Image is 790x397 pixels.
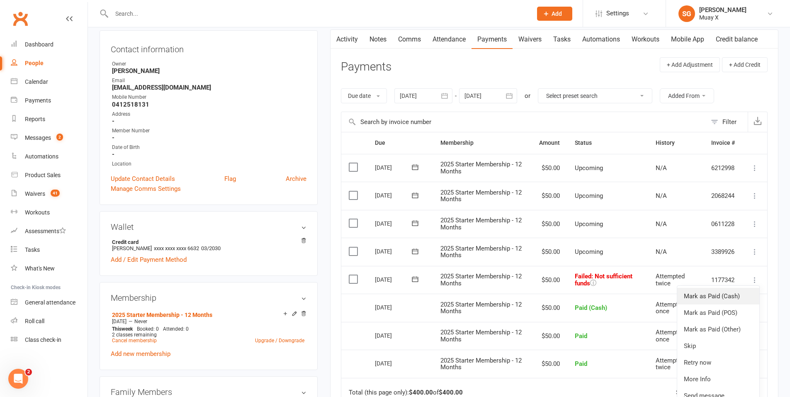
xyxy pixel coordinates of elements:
td: $50.00 [532,322,567,350]
div: Owner [112,60,306,68]
a: Tasks [11,241,88,259]
td: $50.00 [532,210,567,238]
span: 2025 Starter Membership - 12 Months [440,301,522,315]
a: Waivers [513,30,547,49]
a: People [11,54,88,73]
strong: [EMAIL_ADDRESS][DOMAIN_NAME] [112,84,306,91]
a: Notes [364,30,392,49]
th: Membership [433,132,532,153]
div: [PERSON_NAME] [699,6,746,14]
td: $50.00 [532,350,567,378]
a: Mark as Paid (POS) [677,304,759,321]
iframe: Intercom live chat [8,369,28,389]
span: 2025 Starter Membership - 12 Months [440,245,522,259]
div: Member Number [112,127,306,135]
td: 2068244 [704,182,742,210]
span: 2 classes remaining [112,332,157,338]
td: $50.00 [532,154,567,182]
a: Payments [472,30,513,49]
h3: Membership [111,293,306,302]
a: Archive [286,174,306,184]
div: Address [112,110,306,118]
input: Search by invoice number [341,112,707,132]
h3: Wallet [111,222,306,231]
td: $50.00 [532,294,567,322]
a: Mobile App [665,30,710,49]
span: : Not sufficient funds [575,273,632,287]
strong: $400.00 [409,389,433,396]
a: Messages 2 [11,129,88,147]
button: Added From [660,88,714,103]
div: SG [678,5,695,22]
span: 2025 Starter Membership - 12 Months [440,189,522,203]
a: Automations [576,30,626,49]
li: [PERSON_NAME] [111,238,306,253]
td: $50.00 [532,238,567,266]
a: Automations [11,147,88,166]
span: Settings [606,4,629,23]
div: or [525,91,530,101]
a: Upgrade / Downgrade [255,338,304,343]
a: Attendance [427,30,472,49]
span: 2 [25,369,32,375]
span: xxxx xxxx xxxx 6632 [154,245,199,251]
a: Activity [331,30,364,49]
a: Mark as Paid (Cash) [677,288,759,304]
div: Filter [722,117,737,127]
div: Mobile Number [112,93,306,101]
button: Due date [341,88,387,103]
span: 41 [51,190,60,197]
a: Calendar [11,73,88,91]
span: Attempted once [656,329,685,343]
span: 2025 Starter Membership - 12 Months [440,217,522,231]
div: [DATE] [375,189,413,202]
span: 2025 Starter Membership - 12 Months [440,161,522,175]
span: 2025 Starter Membership - 12 Months [440,273,522,287]
a: Waivers 41 [11,185,88,203]
span: Upcoming [575,220,603,228]
a: Roll call [11,312,88,331]
input: Search... [109,8,526,19]
strong: Credit card [112,239,302,245]
span: Booked: 0 [137,326,159,332]
div: Reports [25,116,45,122]
a: Add / Edit Payment Method [111,255,187,265]
span: Upcoming [575,164,603,172]
a: Tasks [547,30,576,49]
div: Total (this page only): of [349,389,463,396]
div: What's New [25,265,55,272]
span: Never [134,319,147,324]
div: Muay X [699,14,746,21]
a: Flag [224,174,236,184]
div: [DATE] [375,357,413,370]
span: 2025 Starter Membership - 12 Months [440,357,522,371]
div: [DATE] [375,161,413,174]
span: Attempted twice [656,357,685,371]
span: N/A [656,164,667,172]
span: Attended: 0 [163,326,189,332]
span: [DATE] [112,319,126,324]
strong: - [112,117,306,125]
a: Comms [392,30,427,49]
span: 03/2030 [201,245,221,251]
td: $50.00 [532,182,567,210]
a: 2025 Starter Membership - 12 Months [112,312,212,318]
span: Paid (Cash) [575,304,607,312]
span: N/A [656,220,667,228]
button: Add [537,7,572,21]
a: Manage Comms Settings [111,184,181,194]
div: [DATE] [375,301,413,314]
strong: [PERSON_NAME] [112,67,306,75]
div: Date of Birth [112,144,306,151]
a: Workouts [11,203,88,222]
div: Payments [25,97,51,104]
div: Messages [25,134,51,141]
strong: - [112,151,306,158]
a: Credit balance [710,30,763,49]
h3: Payments [341,61,391,73]
div: Assessments [25,228,66,234]
div: General attendance [25,299,75,306]
span: 2025 Starter Membership - 12 Months [440,329,522,343]
a: Dashboard [11,35,88,54]
strong: 0412518131 [112,101,306,108]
